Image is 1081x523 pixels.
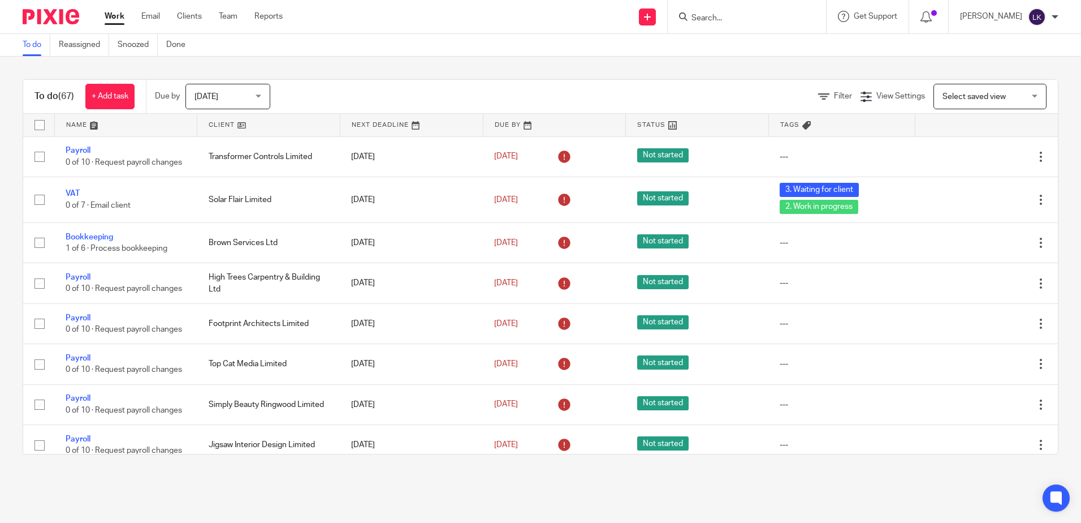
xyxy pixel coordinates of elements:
[197,263,340,303] td: High Trees Carpentry & Building Ltd
[85,84,135,109] a: + Add task
[66,314,90,322] a: Payroll
[155,91,180,102] p: Due by
[637,355,689,370] span: Not started
[494,196,518,204] span: [DATE]
[637,148,689,162] span: Not started
[66,325,182,333] span: 0 of 10 · Request payroll changes
[66,447,182,455] span: 0 of 10 · Request payroll changes
[637,191,689,205] span: Not started
[780,399,903,410] div: ---
[66,395,90,402] a: Payroll
[494,401,518,409] span: [DATE]
[340,177,483,222] td: [DATE]
[66,285,182,293] span: 0 of 10 · Request payroll changes
[66,233,113,241] a: Bookkeeping
[942,93,1006,101] span: Select saved view
[494,153,518,161] span: [DATE]
[66,147,90,155] a: Payroll
[494,239,518,247] span: [DATE]
[59,34,109,56] a: Reassigned
[105,11,124,22] a: Work
[494,279,518,287] span: [DATE]
[340,344,483,384] td: [DATE]
[66,273,90,281] a: Payroll
[340,425,483,465] td: [DATE]
[118,34,158,56] a: Snoozed
[834,92,852,100] span: Filter
[960,11,1022,22] p: [PERSON_NAME]
[780,439,903,451] div: ---
[340,384,483,425] td: [DATE]
[197,136,340,177] td: Transformer Controls Limited
[340,303,483,344] td: [DATE]
[197,177,340,222] td: Solar Flair Limited
[23,34,50,56] a: To do
[780,151,903,162] div: ---
[66,202,131,209] span: 0 of 7 · Email client
[637,315,689,329] span: Not started
[494,441,518,449] span: [DATE]
[637,275,689,289] span: Not started
[194,93,218,101] span: [DATE]
[66,190,80,198] a: VAT
[197,425,340,465] td: Jigsaw Interior Design Limited
[254,11,283,22] a: Reports
[637,396,689,410] span: Not started
[854,12,897,20] span: Get Support
[66,435,90,443] a: Payroll
[1028,8,1046,26] img: svg%3E
[780,183,859,197] span: 3. Waiting for client
[141,11,160,22] a: Email
[780,318,903,329] div: ---
[494,320,518,328] span: [DATE]
[637,234,689,248] span: Not started
[340,263,483,303] td: [DATE]
[876,92,925,100] span: View Settings
[23,9,79,24] img: Pixie
[780,277,903,289] div: ---
[494,360,518,368] span: [DATE]
[66,354,90,362] a: Payroll
[637,436,689,451] span: Not started
[690,14,792,24] input: Search
[66,245,167,252] span: 1 of 6 · Process bookkeeping
[340,136,483,177] td: [DATE]
[780,200,858,214] span: 2. Work in progress
[197,303,340,344] td: Footprint Architects Limited
[219,11,237,22] a: Team
[197,344,340,384] td: Top Cat Media Limited
[197,222,340,263] td: Brown Services Ltd
[66,406,182,414] span: 0 of 10 · Request payroll changes
[66,366,182,374] span: 0 of 10 · Request payroll changes
[34,91,74,102] h1: To do
[166,34,194,56] a: Done
[780,237,903,248] div: ---
[66,158,182,166] span: 0 of 10 · Request payroll changes
[58,92,74,101] span: (67)
[780,358,903,370] div: ---
[177,11,202,22] a: Clients
[780,122,799,128] span: Tags
[340,222,483,263] td: [DATE]
[197,384,340,425] td: Simply Beauty Ringwood Limited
